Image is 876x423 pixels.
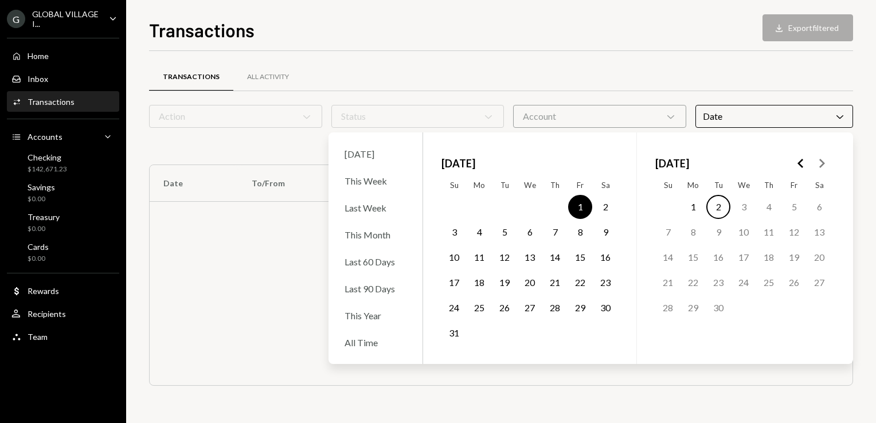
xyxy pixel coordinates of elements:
[28,152,67,162] div: Checking
[757,245,781,269] button: Thursday, September 18th, 2025
[807,271,831,295] button: Saturday, September 27th, 2025
[28,286,59,296] div: Rewards
[731,176,756,194] th: Wednesday
[568,271,592,295] button: Friday, August 22nd, 2025
[467,220,491,244] button: Monday, August 4th, 2025
[28,182,55,192] div: Savings
[543,245,567,269] button: Thursday, August 14th, 2025
[781,176,807,194] th: Friday
[517,176,542,194] th: Wednesday
[782,271,806,295] button: Friday, September 26th, 2025
[7,238,119,266] a: Cards$0.00
[518,245,542,269] button: Wednesday, August 13th, 2025
[593,271,617,295] button: Saturday, August 23rd, 2025
[706,245,730,269] button: Tuesday, September 16th, 2025
[757,271,781,295] button: Thursday, September 25th, 2025
[149,18,255,41] h1: Transactions
[467,245,491,269] button: Monday, August 11th, 2025
[7,91,119,112] a: Transactions
[706,220,730,244] button: Tuesday, September 9th, 2025
[7,68,119,89] a: Inbox
[757,220,781,244] button: Thursday, September 11th, 2025
[492,245,517,269] button: Tuesday, August 12th, 2025
[233,62,303,92] a: All Activity
[542,176,568,194] th: Thursday
[238,165,353,202] th: To/From
[518,220,542,244] button: Wednesday, August 6th, 2025
[807,176,832,194] th: Saturday
[28,254,49,264] div: $0.00
[656,271,680,295] button: Sunday, September 21st, 2025
[681,195,705,219] button: Monday, September 1st, 2025
[28,224,60,234] div: $0.00
[338,249,413,274] div: Last 60 Days
[681,220,705,244] button: Monday, September 8th, 2025
[518,271,542,295] button: Wednesday, August 20th, 2025
[568,220,592,244] button: Friday, August 8th, 2025
[706,195,730,219] button: Today, Tuesday, September 2nd, 2025
[655,176,681,194] th: Sunday
[807,245,831,269] button: Saturday, September 20th, 2025
[28,212,60,222] div: Treasury
[593,176,618,194] th: Saturday
[492,271,517,295] button: Tuesday, August 19th, 2025
[442,321,466,345] button: Sunday, August 31st, 2025
[568,195,592,219] button: Friday, August 1st, 2025, selected
[568,296,592,320] button: Friday, August 29th, 2025
[695,105,853,128] div: Date
[442,220,466,244] button: Sunday, August 3rd, 2025
[467,271,491,295] button: Monday, August 18th, 2025
[442,271,466,295] button: Sunday, August 17th, 2025
[518,296,542,320] button: Wednesday, August 27th, 2025
[441,176,467,194] th: Sunday
[706,271,730,295] button: Tuesday, September 23rd, 2025
[28,132,62,142] div: Accounts
[811,153,832,174] button: Go to the Next Month
[681,245,705,269] button: Monday, September 15th, 2025
[593,220,617,244] button: Saturday, August 9th, 2025
[706,176,731,194] th: Tuesday
[441,176,618,346] table: August 2025
[593,195,617,219] button: Saturday, August 2nd, 2025
[732,195,756,219] button: Wednesday, September 3rd, 2025
[492,176,517,194] th: Tuesday
[681,176,706,194] th: Monday
[568,245,592,269] button: Friday, August 15th, 2025
[28,194,55,204] div: $0.00
[7,45,119,66] a: Home
[656,220,680,244] button: Sunday, September 7th, 2025
[442,296,466,320] button: Sunday, August 24th, 2025
[513,105,686,128] div: Account
[543,271,567,295] button: Thursday, August 21st, 2025
[593,245,617,269] button: Saturday, August 16th, 2025
[442,245,466,269] button: Sunday, August 10th, 2025
[7,303,119,324] a: Recipients
[149,62,233,92] a: Transactions
[791,153,811,174] button: Go to the Previous Month
[782,195,806,219] button: Friday, September 5th, 2025
[338,222,413,247] div: This Month
[681,296,705,320] button: Monday, September 29th, 2025
[732,245,756,269] button: Wednesday, September 17th, 2025
[655,151,689,176] span: [DATE]
[32,9,100,29] div: GLOBAL VILLAGE I...
[150,165,238,202] th: Date
[543,220,567,244] button: Thursday, August 7th, 2025
[732,271,756,295] button: Wednesday, September 24th, 2025
[782,220,806,244] button: Friday, September 12th, 2025
[593,296,617,320] button: Saturday, August 30th, 2025
[655,176,832,346] table: September 2025
[441,151,475,176] span: [DATE]
[467,296,491,320] button: Monday, August 25th, 2025
[7,126,119,147] a: Accounts
[656,296,680,320] button: Sunday, September 28th, 2025
[28,309,66,319] div: Recipients
[807,195,831,219] button: Saturday, September 6th, 2025
[568,176,593,194] th: Friday
[492,296,517,320] button: Tuesday, August 26th, 2025
[28,164,67,174] div: $142,671.23
[7,326,119,347] a: Team
[338,330,413,355] div: All Time
[7,149,119,177] a: Checking$142,671.23
[656,245,680,269] button: Sunday, September 14th, 2025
